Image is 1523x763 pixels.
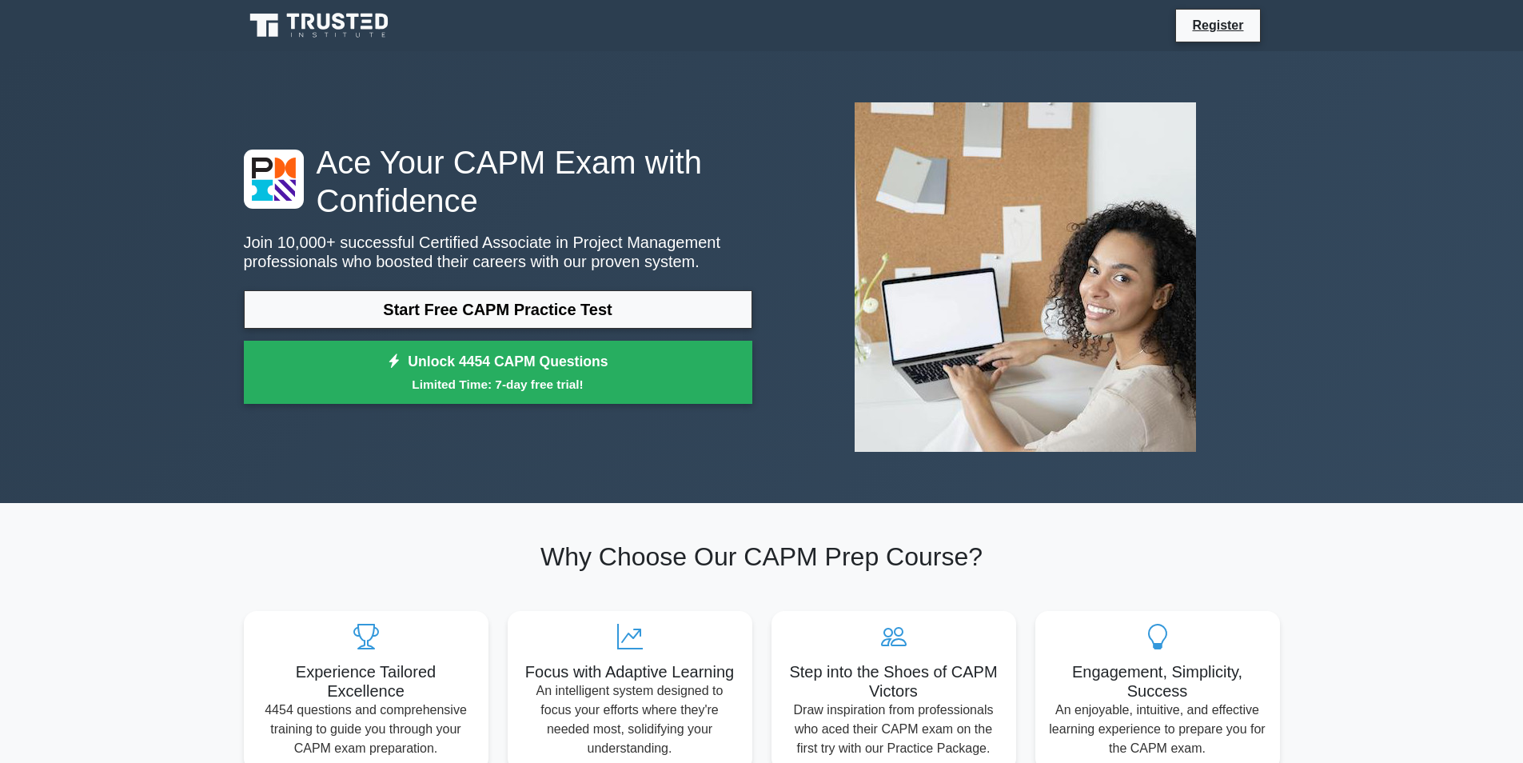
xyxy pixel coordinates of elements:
[257,662,476,701] h5: Experience Tailored Excellence
[784,701,1003,758] p: Draw inspiration from professionals who aced their CAPM exam on the first try with our Practice P...
[784,662,1003,701] h5: Step into the Shoes of CAPM Victors
[520,681,740,758] p: An intelligent system designed to focus your efforts where they're needed most, solidifying your ...
[257,701,476,758] p: 4454 questions and comprehensive training to guide you through your CAPM exam preparation.
[264,375,732,393] small: Limited Time: 7-day free trial!
[244,290,752,329] a: Start Free CAPM Practice Test
[244,233,752,271] p: Join 10,000+ successful Certified Associate in Project Management professionals who boosted their...
[244,143,752,220] h1: Ace Your CAPM Exam with Confidence
[1048,701,1267,758] p: An enjoyable, intuitive, and effective learning experience to prepare you for the CAPM exam.
[1048,662,1267,701] h5: Engagement, Simplicity, Success
[244,341,752,405] a: Unlock 4454 CAPM QuestionsLimited Time: 7-day free trial!
[1182,15,1253,35] a: Register
[244,541,1280,572] h2: Why Choose Our CAPM Prep Course?
[520,662,740,681] h5: Focus with Adaptive Learning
